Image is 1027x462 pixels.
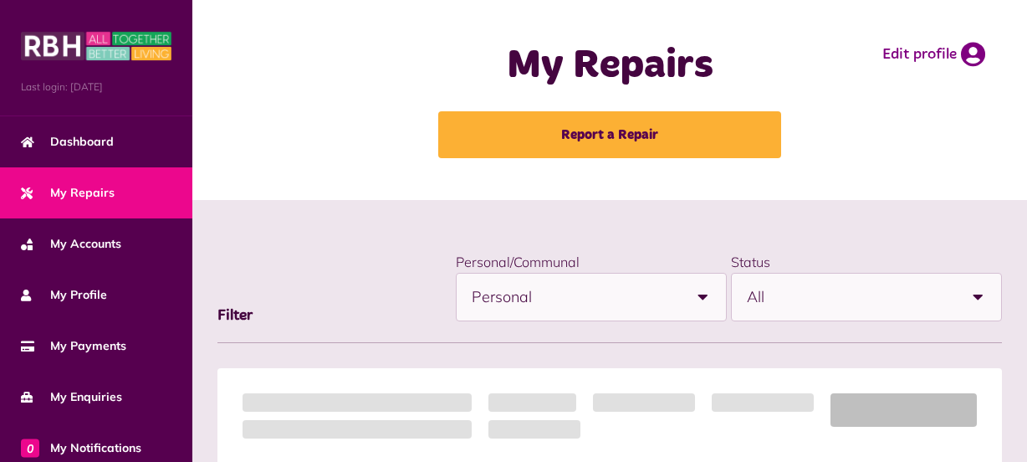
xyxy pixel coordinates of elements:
a: Report a Repair [438,111,781,158]
span: My Enquiries [21,388,122,406]
h1: My Repairs [418,42,802,90]
span: My Repairs [21,184,115,202]
span: My Accounts [21,235,121,253]
a: Edit profile [882,42,985,67]
span: My Profile [21,286,107,304]
span: My Notifications [21,439,141,457]
span: Dashboard [21,133,114,151]
span: Last login: [DATE] [21,80,171,95]
img: MyRBH [21,29,171,63]
span: My Payments [21,337,126,355]
span: 0 [21,439,39,457]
